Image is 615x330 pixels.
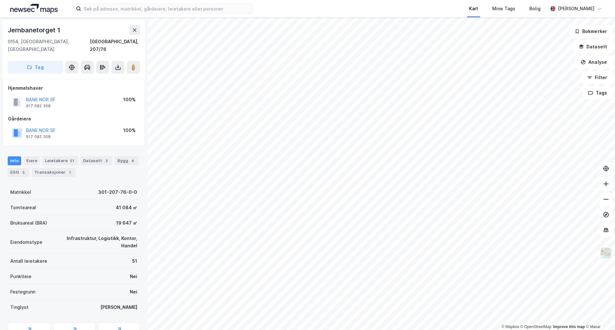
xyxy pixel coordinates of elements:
div: Jernbanetorget 1 [8,25,62,35]
div: ESG [8,168,29,177]
div: Leietakere [42,156,78,165]
div: Infrastruktur, Logistikk, Kontor, Handel [50,235,137,250]
button: Tag [8,61,63,74]
img: logo.a4113a55bc3d86da70a041830d287a7e.svg [10,4,58,13]
div: [PERSON_NAME] [100,303,137,311]
img: Z [600,247,612,259]
div: Eiendomstype [10,238,42,246]
div: Gårdeiere [8,115,139,123]
a: OpenStreetMap [520,325,552,329]
button: Filter [582,71,612,84]
input: Søk på adresse, matrikkel, gårdeiere, leietakere eller personer [81,4,252,13]
div: 100% [123,127,136,134]
div: 0154, [GEOGRAPHIC_DATA], [GEOGRAPHIC_DATA] [8,38,90,53]
iframe: Chat Widget [583,299,615,330]
div: 301-207-76-0-0 [98,188,137,196]
div: 41 084 ㎡ [116,204,137,211]
div: Hjemmelshaver [8,84,139,92]
div: Datasett [80,156,112,165]
div: [GEOGRAPHIC_DATA], 207/76 [90,38,140,53]
div: Festegrunn [10,288,35,296]
div: 51 [132,257,137,265]
div: 3 [103,158,110,164]
div: Tinglyst [10,303,29,311]
button: Bokmerker [569,25,612,38]
button: Tags [583,87,612,99]
button: Analyse [575,56,612,69]
div: Punktleie [10,273,31,280]
div: 19 647 ㎡ [116,219,137,227]
div: Kart [469,5,478,12]
div: Bygg [115,156,139,165]
button: Datasett [573,40,612,53]
div: [PERSON_NAME] [558,5,594,12]
div: Matrikkel [10,188,31,196]
div: Bolig [529,5,541,12]
div: 4 [130,158,136,164]
div: Antall leietakere [10,257,47,265]
div: 917 082 308 [26,134,51,139]
div: Mine Tags [492,5,515,12]
div: Bruksareal (BRA) [10,219,47,227]
div: Info [8,156,21,165]
a: Mapbox [501,325,519,329]
a: Improve this map [553,325,585,329]
div: Tomteareal [10,204,36,211]
div: Kontrollprogram for chat [583,299,615,330]
div: Nei [130,288,137,296]
div: Eiere [24,156,40,165]
div: 5 [20,169,27,176]
div: Transaksjoner [32,168,76,177]
div: Nei [130,273,137,280]
div: 917 082 308 [26,103,51,109]
div: 1 [67,169,73,176]
div: 100% [123,96,136,103]
div: 51 [69,158,75,164]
